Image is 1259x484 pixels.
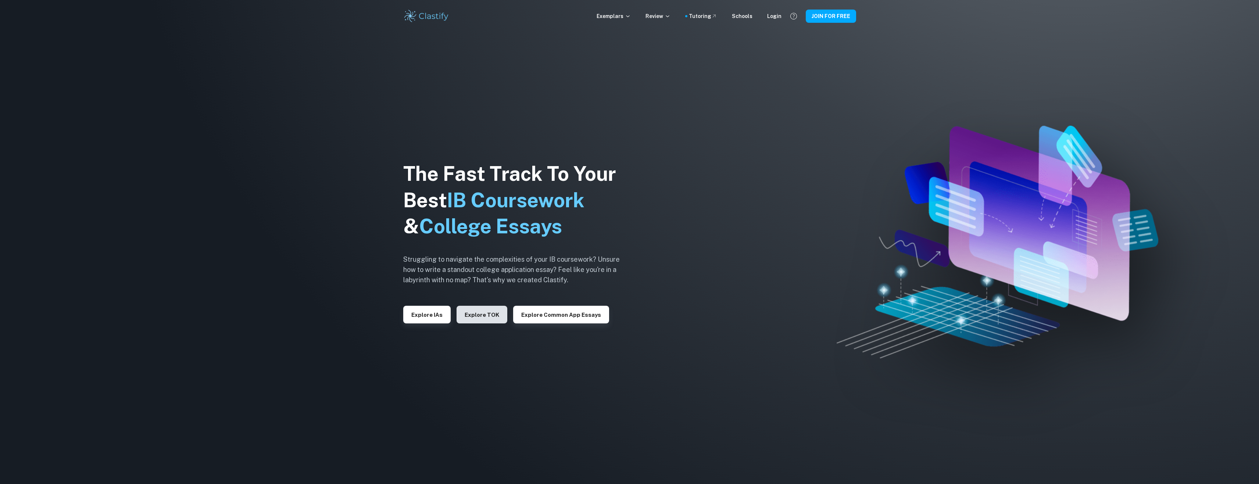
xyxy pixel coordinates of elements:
h6: Struggling to navigate the complexities of your IB coursework? Unsure how to write a standout col... [403,254,631,285]
a: Login [767,12,781,20]
button: Help and Feedback [787,10,800,22]
a: Tutoring [689,12,717,20]
span: College Essays [419,215,562,238]
img: Clastify logo [403,9,450,24]
p: Review [645,12,670,20]
button: Explore IAs [403,306,451,323]
a: Explore IAs [403,311,451,318]
a: Schools [732,12,752,20]
button: JOIN FOR FREE [806,10,856,23]
span: IB Coursework [447,189,584,212]
a: Explore Common App essays [513,311,609,318]
button: Explore TOK [457,306,507,323]
a: Explore TOK [457,311,507,318]
button: Explore Common App essays [513,306,609,323]
img: Clastify hero [837,126,1158,358]
h1: The Fast Track To Your Best & [403,161,631,240]
p: Exemplars [597,12,631,20]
